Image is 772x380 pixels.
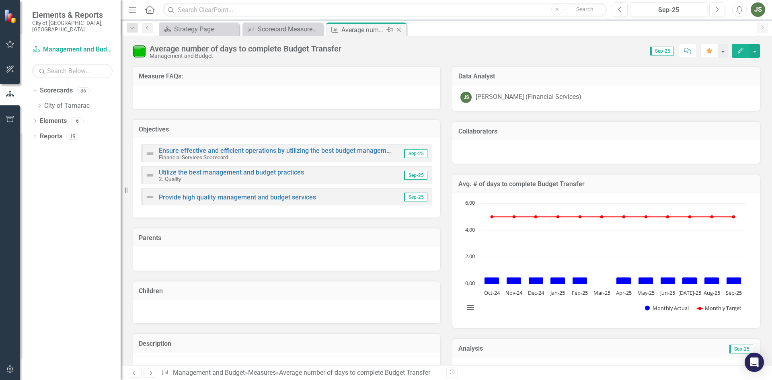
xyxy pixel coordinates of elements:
path: May-25, 0.5. Monthly Actual. [639,277,653,284]
h3: Children [139,288,434,295]
path: Aug-25, 5. Monthly Target. [710,215,714,218]
text: Sep-25 [726,289,742,296]
div: Average number of days to complete Budget Transfer [279,369,430,376]
a: Scorecards [40,86,73,95]
path: Feb-25, 0.5. Monthly Actual. [573,277,587,284]
path: Jun-25, 0.5. Monthly Actual. [661,277,675,284]
a: Management and Budget [173,369,245,376]
path: Feb-25, 5. Monthly Target. [579,215,582,218]
img: Not Defined [145,192,155,202]
text: [DATE]-25 [678,289,701,296]
img: Not Defined [145,170,155,180]
path: May-25, 5. Monthly Target. [645,215,648,218]
text: Aug-25 [704,289,720,296]
path: Mar-25, 5. Monthly Target. [600,215,604,218]
img: ClearPoint Strategy [4,9,18,23]
button: Sep-25 [630,2,707,17]
span: Sep-25 [729,345,753,353]
a: Elements [40,117,67,126]
path: Jul-25, 0.5. Monthly Actual. [682,277,697,284]
h3: Objectives [139,126,434,133]
text: Mar-25 [593,289,610,296]
h3: Analysis [458,345,606,352]
path: Apr-25, 5. Monthly Target. [622,215,626,218]
a: City of Tamarac [44,101,121,111]
text: May-25 [637,289,655,296]
a: Provide high quality management and budget services [159,193,316,201]
text: Nov-24 [505,289,523,296]
h3: Data Analyst [458,73,754,80]
a: Measures [248,369,276,376]
div: Strategy Page [174,24,237,34]
path: Jun-25, 5. Monthly Target. [666,215,669,218]
small: City of [GEOGRAPHIC_DATA], [GEOGRAPHIC_DATA] [32,20,113,33]
h3: Measure FAQs: [139,73,434,80]
path: Dec-24, 5. Monthly Target. [534,215,538,218]
g: Monthly Actual, series 1 of 2. Bar series with 12 bars. [485,277,741,284]
a: Management and Budget [32,45,113,54]
h3: Avg. # of days to complete Budget Transfer [458,181,754,188]
span: Sep-25 [404,149,427,158]
path: Jul-25, 5. Monthly Target. [688,215,692,218]
h3: Collaborators [458,128,754,135]
div: JS [460,92,472,103]
text: 4.00 [465,226,475,233]
a: Strategy Page [161,24,237,34]
text: Dec-24 [528,289,544,296]
button: Show Monthly Target [697,304,741,312]
a: Scorecard Measures Data (FY To Date) [244,24,321,34]
div: Management and Budget [150,53,341,59]
span: Sep-25 [650,47,674,55]
img: Meets or exceeds target [133,45,146,58]
input: Search Below... [32,64,113,78]
button: Search [565,4,605,15]
path: Oct-24, 0.5. Monthly Actual. [485,277,499,284]
path: Jan-25, 5. Monthly Target. [556,215,560,218]
path: Oct-24, 5. Monthly Target. [491,215,494,218]
span: Sep-25 [404,171,427,180]
div: 6 [71,118,84,125]
a: Ensure effective and efficient operations by utilizing the best budget management practices [159,147,424,154]
h3: Parents [139,234,434,242]
span: Search [576,6,593,12]
g: Monthly Target, series 2 of 2. Line with 12 data points. [491,215,735,218]
div: Average number of days to complete Budget Transfer [150,44,341,53]
div: 19 [66,133,79,140]
path: Apr-25, 0.5. Monthly Actual. [616,277,631,284]
div: Average number of days to complete Budget Transfer [341,25,384,35]
path: Jan-25, 0.5. Monthly Actual. [550,277,565,284]
small: Financial Services Scorecard [159,154,228,160]
path: Nov-24, 0.5. Monthly Actual. [507,277,522,284]
div: [PERSON_NAME] (Financial Services) [476,92,581,102]
input: Search ClearPoint... [163,3,607,17]
text: 0.00 [465,279,475,287]
button: JS [751,2,765,17]
text: Jun-25 [659,289,675,296]
path: Nov-24, 5. Monthly Target. [513,215,516,218]
path: Aug-25, 0.5. Monthly Actual. [704,277,719,284]
text: Feb-25 [572,289,588,296]
span: Sep-25 [404,193,427,201]
div: Sep-25 [633,5,704,15]
path: Sep-25, 5. Monthly Target. [732,215,735,218]
button: Show Monthly Actual [645,304,688,312]
img: Not Defined [145,149,155,158]
text: 2.00 [465,253,475,260]
path: Sep-25, 0.5. Monthly Actual. [727,277,741,284]
svg: Interactive chart [460,199,749,320]
h3: Description [139,340,434,347]
div: Scorecard Measures Data (FY To Date) [258,24,321,34]
a: Utilize the best management and budget practices [159,168,304,176]
text: Oct-24 [484,289,500,296]
button: View chart menu, Chart [465,302,476,313]
div: 86 [77,87,90,94]
small: 2. Quality [159,176,181,182]
span: Elements & Reports [32,10,113,20]
a: Reports [40,132,62,141]
div: Chart. Highcharts interactive chart. [460,199,752,320]
div: » » [161,368,440,378]
text: Jan-25 [550,289,565,296]
text: Apr-25 [616,289,632,296]
div: Open Intercom Messenger [745,353,764,372]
